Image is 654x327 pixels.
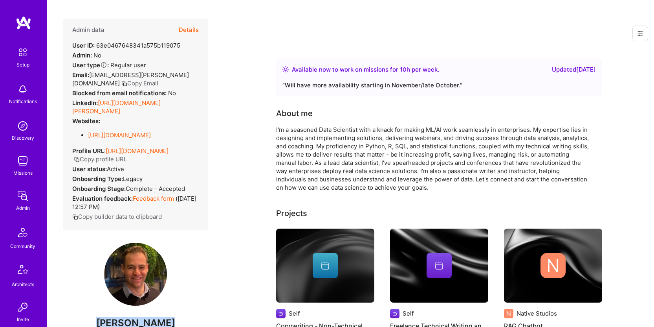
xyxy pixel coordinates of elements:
img: cover [390,229,488,303]
button: Copy builder data to clipboard [72,212,162,221]
h4: Admin data [72,26,104,33]
div: Updated [DATE] [552,65,596,74]
div: Self [403,309,414,318]
div: Available now to work on missions for h per week . [292,65,439,74]
strong: Websites: [72,117,100,125]
button: Copy profile URL [74,155,127,163]
span: 10 [400,66,407,73]
img: teamwork [15,153,31,169]
div: Architects [12,280,34,288]
div: “ Will have more availability starting in November/late October. ” [282,81,596,90]
div: No [72,51,101,59]
strong: Onboarding Type: [72,175,123,183]
a: Feedback form [133,195,174,202]
div: Admin [16,204,30,212]
img: Company logo [504,309,513,318]
strong: User status: [72,165,107,173]
span: legacy [123,175,143,183]
strong: Blocked from email notifications: [72,89,168,97]
a: [URL][DOMAIN_NAME] [106,147,169,155]
div: Setup [16,61,29,69]
img: Invite [15,299,31,315]
strong: User type : [72,61,109,69]
a: [URL][DOMAIN_NAME][PERSON_NAME] [72,99,161,115]
strong: LinkedIn: [72,99,98,107]
img: discovery [15,118,31,134]
img: cover [504,229,602,303]
div: Community [10,242,35,250]
div: Invite [17,315,29,323]
div: Regular user [72,61,146,69]
div: Missions [13,169,33,177]
div: No [72,89,176,97]
div: ( [DATE] 12:57 PM ) [72,194,199,211]
img: Community [13,223,32,242]
i: icon Copy [72,214,78,220]
img: cover [276,229,374,303]
div: 63e0467648341a575b119075 [72,41,180,50]
div: Native Studios [517,309,557,318]
div: Projects [276,207,307,219]
img: Company logo [276,309,286,318]
div: Discovery [12,134,34,142]
span: [EMAIL_ADDRESS][PERSON_NAME][DOMAIN_NAME] [72,71,189,87]
img: admin teamwork [15,188,31,204]
span: Complete - Accepted [126,185,185,192]
strong: Onboarding Stage: [72,185,126,192]
span: Active [107,165,124,173]
div: Notifications [9,97,37,105]
i: icon Copy [74,157,80,163]
button: Details [179,18,199,41]
strong: Admin: [72,52,92,59]
div: I'm a seasoned Data Scientist with a knack for making ML/AI work seamlessly in enterprises. My ex... [276,126,590,192]
strong: Email: [72,71,89,79]
img: Company logo [540,253,566,278]
img: logo [16,16,31,30]
a: [URL][DOMAIN_NAME] [88,131,151,139]
strong: Profile URL: [72,147,106,155]
strong: User ID: [72,42,95,49]
img: User Avatar [104,243,167,306]
img: Architects [13,261,32,280]
button: Copy Email [121,79,158,87]
strong: Evaluation feedback: [72,195,133,202]
div: About me [276,107,313,119]
img: Availability [282,66,289,72]
i: icon Copy [121,81,127,87]
img: setup [15,44,31,61]
img: Company logo [390,309,399,318]
div: Self [289,309,300,318]
img: bell [15,81,31,97]
i: Help [100,61,107,68]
